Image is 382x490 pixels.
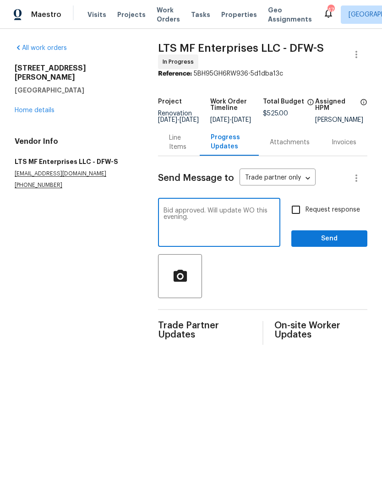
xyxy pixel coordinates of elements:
textarea: Bid approved. Will update WO this evening. [164,207,275,240]
span: The total cost of line items that have been proposed by Opendoor. This sum includes line items th... [307,98,314,110]
span: [DATE] [180,117,199,123]
h5: LTS MF Enterprises LLC - DFW-S [15,157,136,166]
span: [DATE] [158,117,177,123]
h5: Total Budget [263,98,304,105]
span: - [210,117,251,123]
span: LTS MF Enterprises LLC - DFW-S [158,43,324,54]
b: Reference: [158,71,192,77]
span: [DATE] [232,117,251,123]
button: Send [291,230,367,247]
span: - [158,117,199,123]
span: On-site Worker Updates [274,321,367,339]
h5: Assigned HPM [315,98,357,111]
span: Visits [87,10,106,19]
div: 5BH95GH6RW936-5d1dba13c [158,69,367,78]
span: Maestro [31,10,61,19]
span: Projects [117,10,146,19]
span: Geo Assignments [268,5,312,24]
h2: [STREET_ADDRESS][PERSON_NAME] [15,64,136,82]
span: Send Message to [158,174,234,183]
div: Trade partner only [240,171,316,186]
h4: Vendor Info [15,137,136,146]
span: $525.00 [263,110,288,117]
span: Trade Partner Updates [158,321,251,339]
span: Tasks [191,11,210,18]
span: Work Orders [157,5,180,24]
div: [PERSON_NAME] [315,117,367,123]
div: Progress Updates [211,133,248,151]
h5: Project [158,98,182,105]
a: All work orders [15,45,67,51]
span: [DATE] [210,117,229,123]
div: Line Items [169,133,189,152]
h5: Work Order Timeline [210,98,262,111]
h5: [GEOGRAPHIC_DATA] [15,86,136,95]
span: The hpm assigned to this work order. [360,98,367,117]
span: Request response [306,205,360,215]
span: Renovation [158,110,199,123]
div: 47 [327,5,334,15]
a: Home details [15,107,55,114]
div: Invoices [332,138,356,147]
span: Send [299,233,360,245]
span: Properties [221,10,257,19]
span: In Progress [163,57,197,66]
div: Attachments [270,138,310,147]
